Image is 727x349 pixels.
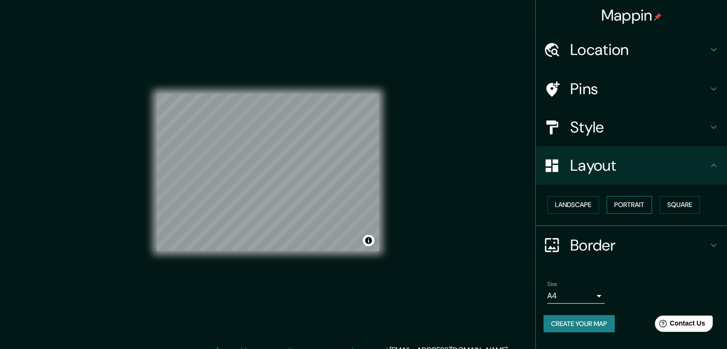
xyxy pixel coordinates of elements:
button: Portrait [607,196,652,214]
h4: Style [570,118,708,137]
h4: Border [570,236,708,255]
button: Square [660,196,700,214]
img: pin-icon.png [654,13,662,21]
div: Pins [536,70,727,108]
div: Border [536,226,727,264]
div: Layout [536,146,727,185]
div: A4 [547,288,605,304]
canvas: Map [157,94,379,251]
h4: Location [570,40,708,59]
h4: Mappin [601,6,662,25]
iframe: Help widget launcher [642,312,716,338]
label: Size [547,280,557,288]
button: Toggle attribution [363,235,374,246]
div: Style [536,108,727,146]
h4: Pins [570,79,708,98]
button: Landscape [547,196,599,214]
button: Create your map [543,315,615,333]
div: Location [536,31,727,69]
h4: Layout [570,156,708,175]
